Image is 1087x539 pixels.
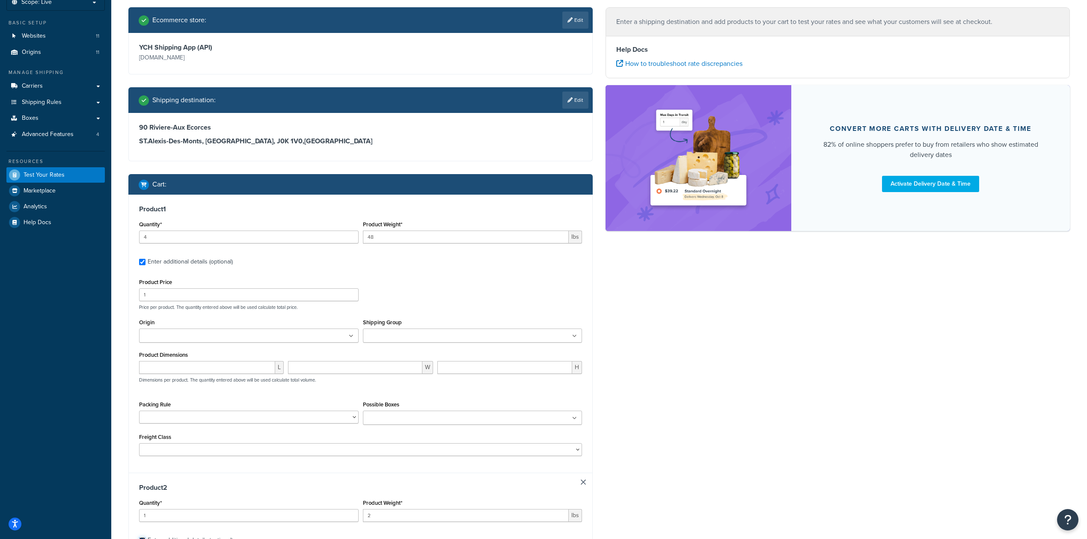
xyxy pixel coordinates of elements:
[363,401,399,408] label: Possible Boxes
[139,231,359,243] input: 0
[148,256,233,268] div: Enter additional details (optional)
[139,509,359,522] input: 0
[22,115,39,122] span: Boxes
[6,95,105,110] a: Shipping Rules
[1057,509,1078,530] button: Open Resource Center
[6,28,105,44] a: Websites11
[139,279,172,285] label: Product Price
[616,16,1059,28] p: Enter a shipping destination and add products to your cart to test your rates and see what your c...
[139,500,162,506] label: Quantity*
[6,167,105,183] a: Test Your Rates
[139,259,146,265] input: Enter additional details (optional)
[616,44,1059,55] h4: Help Docs
[139,221,162,228] label: Quantity*
[363,509,569,522] input: 0.00
[616,59,742,68] a: How to troubleshoot rate discrepancies
[812,139,1049,160] div: 82% of online shoppers prefer to buy from retailers who show estimated delivery dates
[645,98,752,218] img: feature-image-ddt-36eae7f7280da8017bfb280eaccd9c446f90b1fe08728e4019434db127062ab4.png
[6,215,105,230] a: Help Docs
[22,83,43,90] span: Carriers
[152,16,206,24] h2: Ecommerce store :
[139,483,582,492] h3: Product 2
[139,123,582,132] h3: 90 Riviere-Aux Ecorces
[139,52,359,64] p: [DOMAIN_NAME]
[6,158,105,165] div: Resources
[139,319,154,326] label: Origin
[6,127,105,142] a: Advanced Features4
[96,49,99,56] span: 11
[139,401,171,408] label: Packing Rule
[152,96,216,104] h2: Shipping destination :
[22,33,46,40] span: Websites
[6,78,105,94] a: Carriers
[139,137,582,145] h3: ST.Alexis-Des-Monts, [GEOGRAPHIC_DATA], J0K 1V0 , [GEOGRAPHIC_DATA]
[137,304,584,310] p: Price per product. The quantity entered above will be used calculate total price.
[139,352,188,358] label: Product Dimensions
[6,199,105,214] a: Analytics
[572,361,582,374] span: H
[139,205,582,213] h3: Product 1
[6,44,105,60] li: Origins
[96,33,99,40] span: 11
[275,361,284,374] span: L
[363,221,402,228] label: Product Weight*
[830,124,1031,133] div: Convert more carts with delivery date & time
[6,110,105,126] a: Boxes
[363,500,402,506] label: Product Weight*
[422,361,433,374] span: W
[22,49,41,56] span: Origins
[22,131,74,138] span: Advanced Features
[6,28,105,44] li: Websites
[152,181,166,188] h2: Cart :
[139,434,171,440] label: Freight Class
[6,19,105,27] div: Basic Setup
[24,219,51,226] span: Help Docs
[562,12,588,29] a: Edit
[24,187,56,195] span: Marketplace
[363,231,569,243] input: 0.00
[96,131,99,138] span: 4
[24,203,47,210] span: Analytics
[882,176,979,192] a: Activate Delivery Date & Time
[6,69,105,76] div: Manage Shipping
[562,92,588,109] a: Edit
[6,183,105,198] a: Marketplace
[22,99,62,106] span: Shipping Rules
[569,509,582,522] span: lbs
[581,480,586,485] a: Remove Item
[569,231,582,243] span: lbs
[6,44,105,60] a: Origins11
[139,43,359,52] h3: YCH Shipping App (API)
[6,127,105,142] li: Advanced Features
[363,319,402,326] label: Shipping Group
[24,172,65,179] span: Test Your Rates
[137,377,316,383] p: Dimensions per product. The quantity entered above will be used calculate total volume.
